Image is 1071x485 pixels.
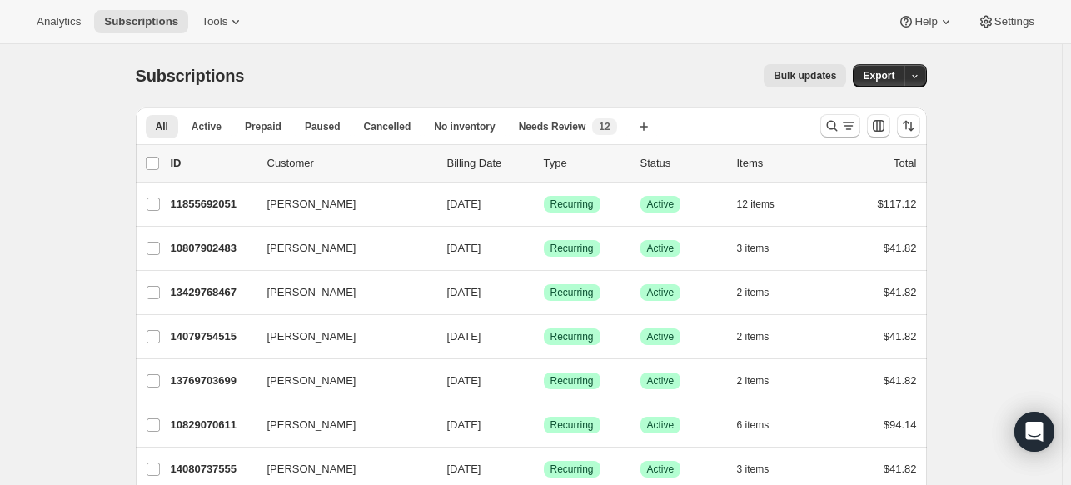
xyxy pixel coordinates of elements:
[647,197,675,211] span: Active
[647,286,675,299] span: Active
[774,69,836,82] span: Bulk updates
[737,242,770,255] span: 3 items
[267,328,356,345] span: [PERSON_NAME]
[257,235,424,262] button: [PERSON_NAME]
[171,281,917,304] div: 13429768467[PERSON_NAME][DATE]SuccessRecurringSuccessActive2 items$41.82
[37,15,81,28] span: Analytics
[897,114,920,137] button: Sort the results
[447,330,481,342] span: [DATE]
[737,237,788,260] button: 3 items
[647,374,675,387] span: Active
[737,330,770,343] span: 2 items
[737,281,788,304] button: 2 items
[447,374,481,387] span: [DATE]
[884,462,917,475] span: $41.82
[171,413,917,437] div: 10829070611[PERSON_NAME][DATE]SuccessRecurringSuccessActive6 items$94.14
[737,325,788,348] button: 2 items
[884,374,917,387] span: $41.82
[257,412,424,438] button: [PERSON_NAME]
[519,120,586,133] span: Needs Review
[737,413,788,437] button: 6 items
[550,374,594,387] span: Recurring
[888,10,964,33] button: Help
[171,192,917,216] div: 11855692051[PERSON_NAME][DATE]SuccessRecurringSuccessActive12 items$117.12
[737,418,770,432] span: 6 items
[884,242,917,254] span: $41.82
[447,286,481,298] span: [DATE]
[136,67,245,85] span: Subscriptions
[257,367,424,394] button: [PERSON_NAME]
[257,456,424,482] button: [PERSON_NAME]
[894,155,916,172] p: Total
[171,328,254,345] p: 14079754515
[267,240,356,257] span: [PERSON_NAME]
[647,462,675,476] span: Active
[447,418,481,431] span: [DATE]
[257,279,424,306] button: [PERSON_NAME]
[171,417,254,433] p: 10829070611
[853,64,904,87] button: Export
[447,155,531,172] p: Billing Date
[737,369,788,392] button: 2 items
[267,155,434,172] p: Customer
[267,372,356,389] span: [PERSON_NAME]
[820,114,860,137] button: Search and filter results
[171,372,254,389] p: 13769703699
[156,120,168,133] span: All
[544,155,627,172] div: Type
[171,155,917,172] div: IDCustomerBilling DateTypeStatusItemsTotal
[737,457,788,481] button: 3 items
[104,15,178,28] span: Subscriptions
[171,457,917,481] div: 14080737555[PERSON_NAME][DATE]SuccessRecurringSuccessActive3 items$41.82
[447,242,481,254] span: [DATE]
[171,240,254,257] p: 10807902483
[202,15,227,28] span: Tools
[434,120,495,133] span: No inventory
[968,10,1044,33] button: Settings
[192,120,222,133] span: Active
[863,69,894,82] span: Export
[914,15,937,28] span: Help
[994,15,1034,28] span: Settings
[647,418,675,432] span: Active
[257,191,424,217] button: [PERSON_NAME]
[884,330,917,342] span: $41.82
[647,242,675,255] span: Active
[171,155,254,172] p: ID
[94,10,188,33] button: Subscriptions
[267,461,356,477] span: [PERSON_NAME]
[737,197,775,211] span: 12 items
[27,10,91,33] button: Analytics
[305,120,341,133] span: Paused
[364,120,411,133] span: Cancelled
[630,115,657,138] button: Create new view
[171,325,917,348] div: 14079754515[PERSON_NAME][DATE]SuccessRecurringSuccessActive2 items$41.82
[647,330,675,343] span: Active
[550,242,594,255] span: Recurring
[640,155,724,172] p: Status
[550,330,594,343] span: Recurring
[550,286,594,299] span: Recurring
[737,192,793,216] button: 12 items
[550,418,594,432] span: Recurring
[267,196,356,212] span: [PERSON_NAME]
[171,369,917,392] div: 13769703699[PERSON_NAME][DATE]SuccessRecurringSuccessActive2 items$41.82
[171,196,254,212] p: 11855692051
[1014,412,1054,452] div: Open Intercom Messenger
[245,120,281,133] span: Prepaid
[550,462,594,476] span: Recurring
[550,197,594,211] span: Recurring
[192,10,254,33] button: Tools
[737,374,770,387] span: 2 items
[267,417,356,433] span: [PERSON_NAME]
[171,284,254,301] p: 13429768467
[447,197,481,210] span: [DATE]
[884,418,917,431] span: $94.14
[171,237,917,260] div: 10807902483[PERSON_NAME][DATE]SuccessRecurringSuccessActive3 items$41.82
[267,284,356,301] span: [PERSON_NAME]
[764,64,846,87] button: Bulk updates
[884,286,917,298] span: $41.82
[737,286,770,299] span: 2 items
[737,155,820,172] div: Items
[878,197,917,210] span: $117.12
